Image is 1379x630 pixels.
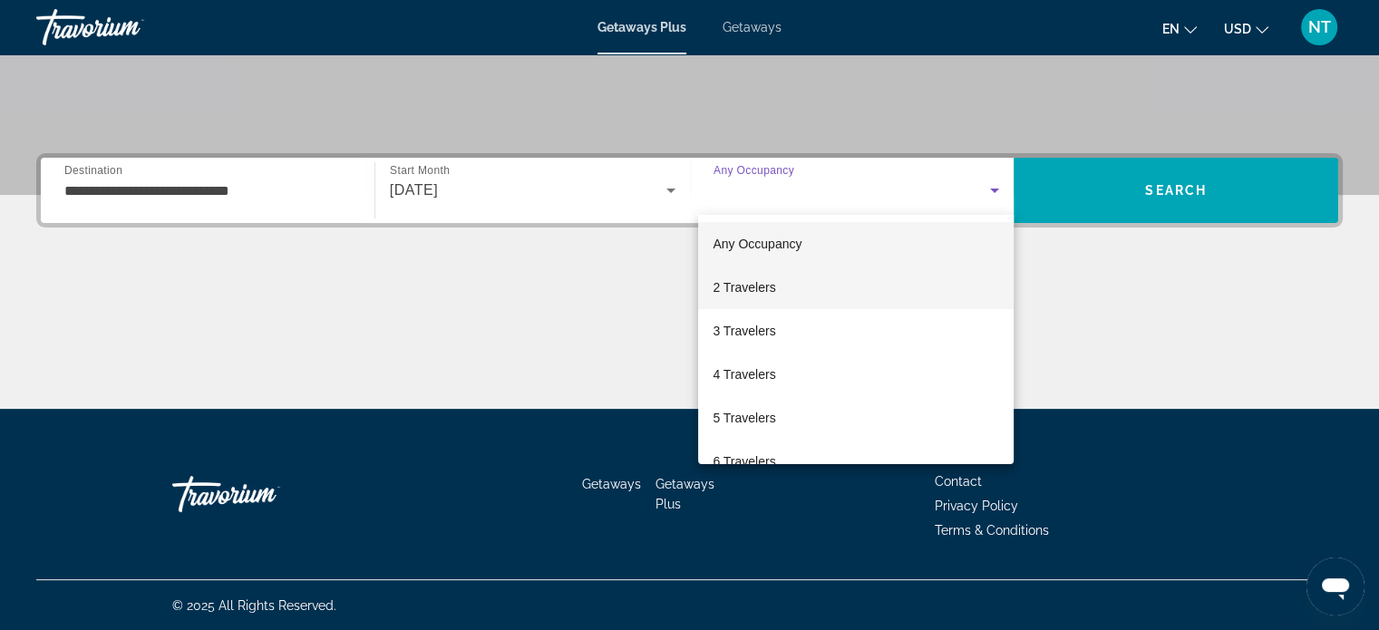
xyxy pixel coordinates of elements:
span: 6 Travelers [713,451,775,472]
iframe: Bouton de lancement de la fenêtre de messagerie [1306,557,1364,615]
span: 5 Travelers [713,407,775,429]
span: 4 Travelers [713,363,775,385]
span: Any Occupancy [713,237,801,251]
span: 3 Travelers [713,320,775,342]
span: 2 Travelers [713,276,775,298]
